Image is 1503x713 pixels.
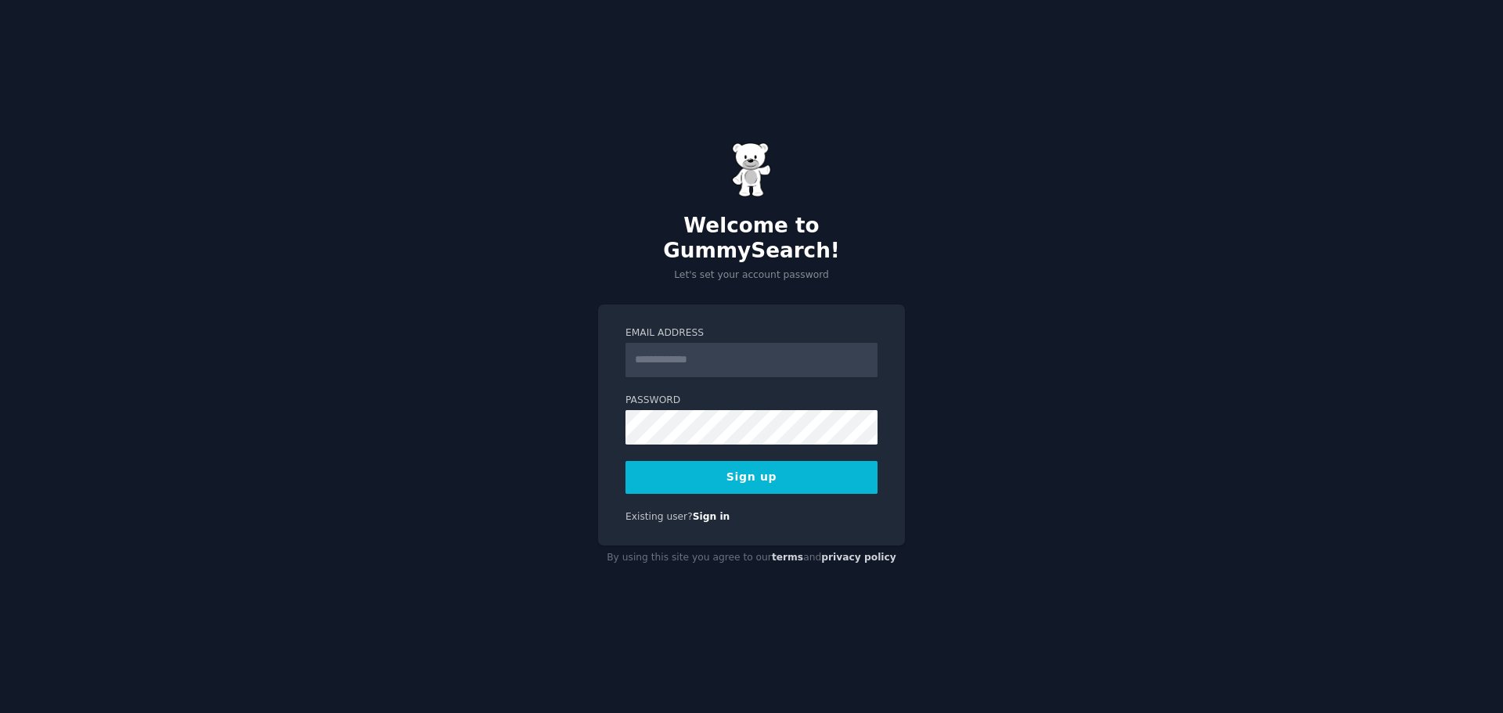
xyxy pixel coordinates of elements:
[625,461,878,494] button: Sign up
[625,511,693,522] span: Existing user?
[625,394,878,408] label: Password
[772,552,803,563] a: terms
[598,214,905,263] h2: Welcome to GummySearch!
[693,511,730,522] a: Sign in
[821,552,896,563] a: privacy policy
[598,268,905,283] p: Let's set your account password
[598,546,905,571] div: By using this site you agree to our and
[732,142,771,197] img: Gummy Bear
[625,326,878,340] label: Email Address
